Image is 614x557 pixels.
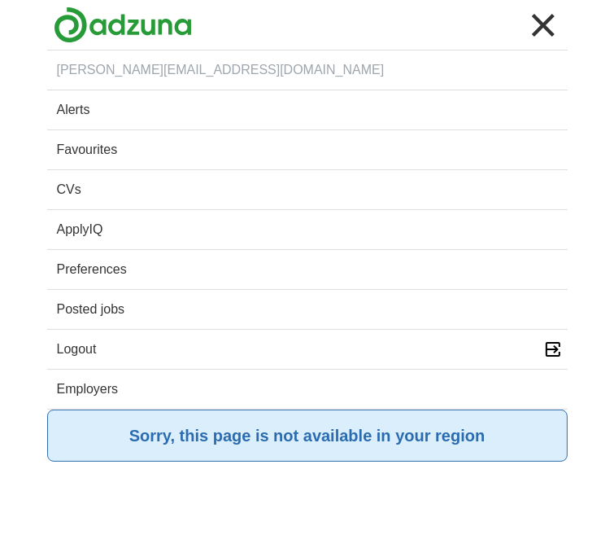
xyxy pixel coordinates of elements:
a: ApplyIQ [47,210,568,249]
h2: Sorry, this page is not available in your region [61,423,554,448]
a: Logout [47,330,568,369]
a: Preferences [47,250,568,289]
button: Toggle main navigation menu [525,7,561,43]
a: CVs [47,170,568,209]
a: Favourites [47,130,568,169]
a: Employers [47,370,568,409]
img: Adzuna logo [54,7,192,43]
a: Alerts [47,90,568,129]
li: [PERSON_NAME][EMAIL_ADDRESS][DOMAIN_NAME] [47,50,568,90]
a: Posted jobs [47,290,568,329]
